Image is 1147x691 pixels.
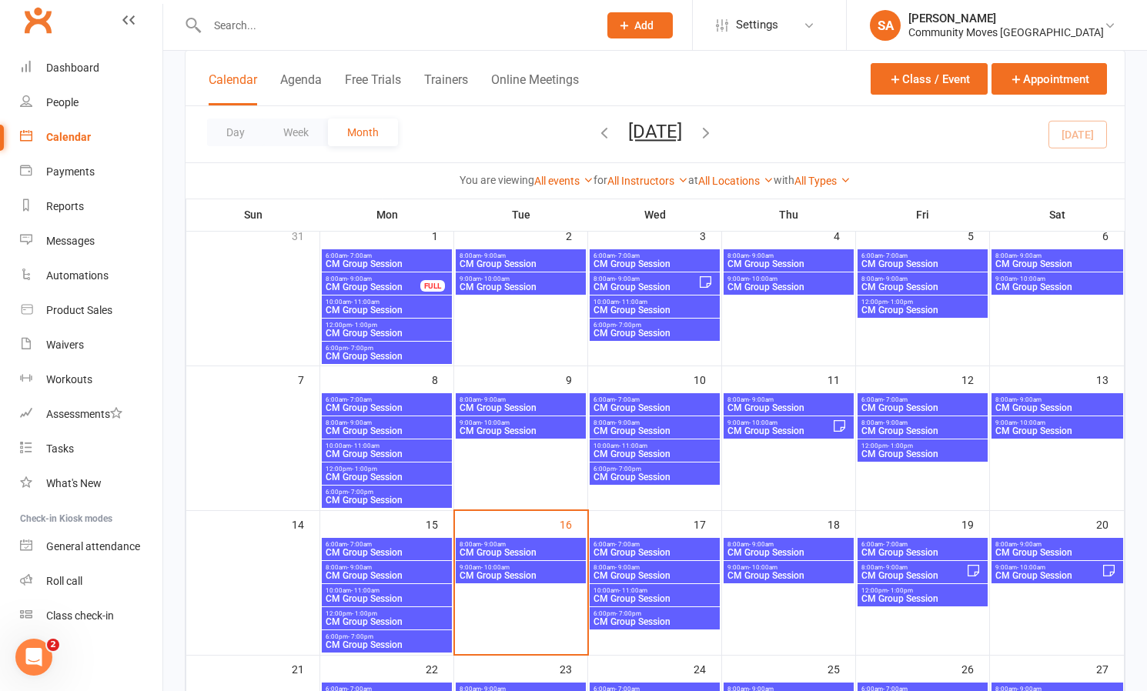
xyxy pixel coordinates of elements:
[325,466,449,472] span: 12:00pm
[593,299,717,305] span: 10:00am
[352,466,377,472] span: - 1:00pm
[351,442,380,449] span: - 11:00am
[20,432,162,466] a: Tasks
[20,189,162,224] a: Reports
[20,85,162,120] a: People
[325,352,449,361] span: CM Group Session
[325,571,449,580] span: CM Group Session
[481,541,506,548] span: - 9:00am
[615,419,640,426] span: - 9:00am
[888,587,913,594] span: - 1:00pm
[325,548,449,557] span: CM Group Session
[995,548,1120,557] span: CM Group Session
[593,396,717,403] span: 6:00am
[616,466,641,472] span: - 7:00pm
[628,121,682,142] button: [DATE]
[460,174,534,186] strong: You are viewing
[348,633,373,640] span: - 7:00pm
[694,511,721,536] div: 17
[325,442,449,449] span: 10:00am
[593,322,717,329] span: 6:00pm
[320,199,454,231] th: Mon
[861,571,966,580] span: CM Group Session
[20,224,162,259] a: Messages
[47,639,59,651] span: 2
[46,477,102,489] div: What's New
[345,72,401,105] button: Free Trials
[46,62,99,74] div: Dashboard
[1017,396,1042,403] span: - 9:00am
[1017,275,1045,282] span: - 10:00am
[593,472,717,482] span: CM Group Session
[46,304,112,316] div: Product Sales
[46,408,122,420] div: Assessments
[351,587,380,594] span: - 11:00am
[619,587,647,594] span: - 11:00am
[908,25,1104,39] div: Community Moves [GEOGRAPHIC_DATA]
[1102,222,1124,248] div: 6
[1096,511,1124,536] div: 20
[325,617,449,626] span: CM Group Session
[749,275,777,282] span: - 10:00am
[698,175,774,187] a: All Locations
[481,252,506,259] span: - 9:00am
[420,280,445,292] div: FULL
[325,275,421,282] span: 8:00am
[749,396,774,403] span: - 9:00am
[883,396,908,403] span: - 7:00am
[828,366,855,392] div: 11
[749,419,777,426] span: - 10:00am
[616,322,641,329] span: - 7:00pm
[325,252,449,259] span: 6:00am
[834,222,855,248] div: 4
[459,403,583,412] span: CM Group Session
[883,564,908,571] span: - 9:00am
[828,511,855,536] div: 18
[861,419,985,426] span: 8:00am
[20,466,162,501] a: What's New
[459,252,583,259] span: 8:00am
[566,366,587,392] div: 9
[727,259,851,269] span: CM Group Session
[325,541,449,548] span: 6:00am
[794,175,851,187] a: All Types
[292,511,319,536] div: 14
[325,594,449,603] span: CM Group Session
[325,396,449,403] span: 6:00am
[722,199,856,231] th: Thu
[995,396,1120,403] span: 8:00am
[861,548,985,557] span: CM Group Session
[615,541,640,548] span: - 7:00am
[347,541,372,548] span: - 7:00am
[619,299,647,305] span: - 11:00am
[347,419,372,426] span: - 9:00am
[280,72,322,105] button: Agenda
[46,96,79,108] div: People
[347,252,372,259] span: - 7:00am
[292,656,319,681] div: 21
[325,472,449,482] span: CM Group Session
[298,366,319,392] div: 7
[593,419,717,426] span: 8:00am
[961,511,989,536] div: 19
[20,529,162,564] a: General attendance kiosk mode
[634,19,654,32] span: Add
[688,174,698,186] strong: at
[20,155,162,189] a: Payments
[995,275,1120,282] span: 9:00am
[883,419,908,426] span: - 9:00am
[861,299,985,305] span: 12:00pm
[481,396,506,403] span: - 9:00am
[1017,564,1045,571] span: - 10:00am
[325,322,449,329] span: 12:00pm
[700,222,721,248] div: 3
[749,564,777,571] span: - 10:00am
[861,426,985,436] span: CM Group Session
[348,489,373,496] span: - 7:00pm
[15,639,52,676] iframe: Intercom live chat
[888,442,913,449] span: - 1:00pm
[347,275,372,282] span: - 9:00am
[593,466,717,472] span: 6:00pm
[325,299,449,305] span: 10:00am
[46,373,92,386] div: Workouts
